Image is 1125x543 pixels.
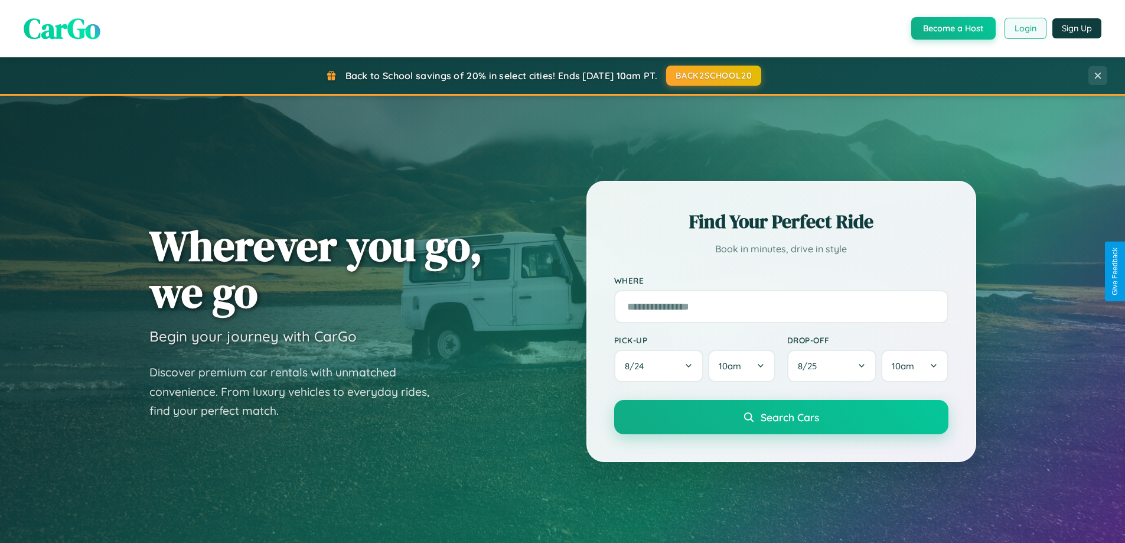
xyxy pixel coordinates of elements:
button: Login [1005,18,1046,39]
h3: Begin your journey with CarGo [149,327,357,345]
label: Drop-off [787,335,948,345]
button: 10am [881,350,948,382]
span: Back to School savings of 20% in select cities! Ends [DATE] 10am PT. [345,70,657,82]
div: Give Feedback [1111,248,1119,295]
p: Discover premium car rentals with unmatched convenience. From luxury vehicles to everyday rides, ... [149,363,445,421]
h2: Find Your Perfect Ride [614,209,948,235]
p: Book in minutes, drive in style [614,240,948,258]
span: 8 / 25 [798,360,823,372]
button: Become a Host [911,17,996,40]
button: 8/25 [787,350,877,382]
label: Pick-up [614,335,775,345]
span: 10am [892,360,914,372]
button: Search Cars [614,400,948,434]
button: 10am [708,350,775,382]
label: Where [614,275,948,285]
h1: Wherever you go, we go [149,222,482,316]
button: 8/24 [614,350,704,382]
button: BACK2SCHOOL20 [666,66,761,86]
span: CarGo [24,9,100,48]
span: 10am [719,360,741,372]
span: Search Cars [761,411,819,424]
button: Sign Up [1052,18,1101,38]
span: 8 / 24 [625,360,650,372]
